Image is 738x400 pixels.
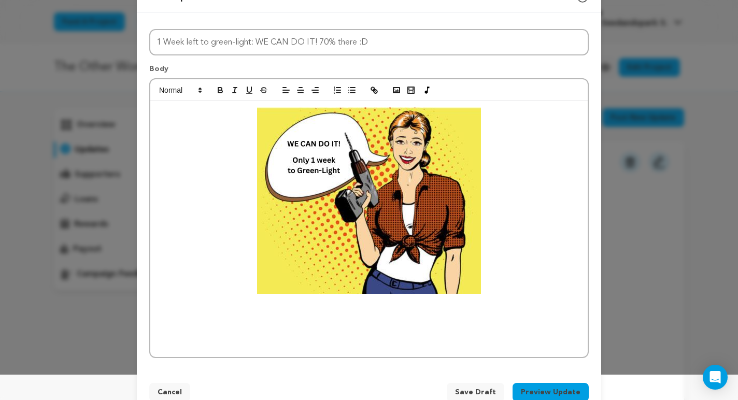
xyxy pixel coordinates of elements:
span: Save Draft [455,387,496,397]
input: Title [149,29,589,55]
p: Body [149,64,589,78]
div: Open Intercom Messenger [703,365,728,390]
img: 1755716850-1Week.jpg [257,107,481,294]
